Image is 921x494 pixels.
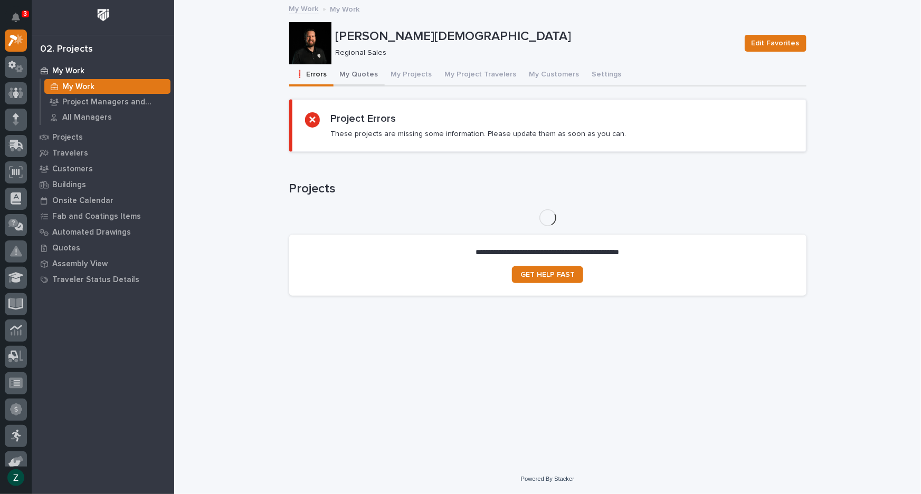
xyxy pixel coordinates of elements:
img: Workspace Logo [93,5,113,25]
h2: Project Errors [330,112,396,125]
a: Project Managers and Engineers [41,94,174,109]
button: ❗ Errors [289,64,334,86]
p: [PERSON_NAME][DEMOGRAPHIC_DATA] [336,29,736,44]
div: Notifications3 [13,13,27,30]
p: Travelers [52,149,88,158]
a: Quotes [32,240,174,256]
button: users-avatar [5,467,27,489]
p: My Work [52,66,84,76]
p: Automated Drawings [52,228,131,237]
a: Powered By Stacker [521,476,574,482]
a: Fab and Coatings Items [32,208,174,224]
p: Project Managers and Engineers [62,98,166,107]
h1: Projects [289,181,806,197]
a: Traveler Status Details [32,272,174,287]
p: Quotes [52,244,80,253]
a: All Managers [41,110,174,124]
p: 3 [23,10,27,17]
button: Edit Favorites [745,35,806,52]
a: Travelers [32,145,174,161]
button: My Projects [385,64,439,86]
button: My Quotes [334,64,385,86]
p: My Work [330,3,360,14]
a: Projects [32,129,174,145]
button: My Project Travelers [439,64,523,86]
p: Fab and Coatings Items [52,212,141,221]
p: These projects are missing some information. Please update them as soon as you can. [330,129,626,139]
a: My Work [41,79,174,94]
p: Projects [52,133,83,142]
p: My Work [62,82,94,92]
button: Settings [586,64,628,86]
div: 02. Projects [40,44,93,55]
button: My Customers [523,64,586,86]
p: Onsite Calendar [52,196,113,206]
a: GET HELP FAST [512,266,583,283]
a: Assembly View [32,256,174,272]
span: Edit Favorites [752,37,800,50]
button: Notifications [5,6,27,28]
p: Regional Sales [336,49,732,57]
a: Automated Drawings [32,224,174,240]
p: Buildings [52,180,86,190]
a: My Work [289,2,319,14]
a: My Work [32,63,174,79]
p: Customers [52,164,93,174]
a: Onsite Calendar [32,192,174,208]
a: Buildings [32,177,174,192]
span: GET HELP FAST [520,271,575,278]
p: Traveler Status Details [52,275,139,285]
p: Assembly View [52,259,108,269]
a: Customers [32,161,174,177]
p: All Managers [62,113,112,122]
